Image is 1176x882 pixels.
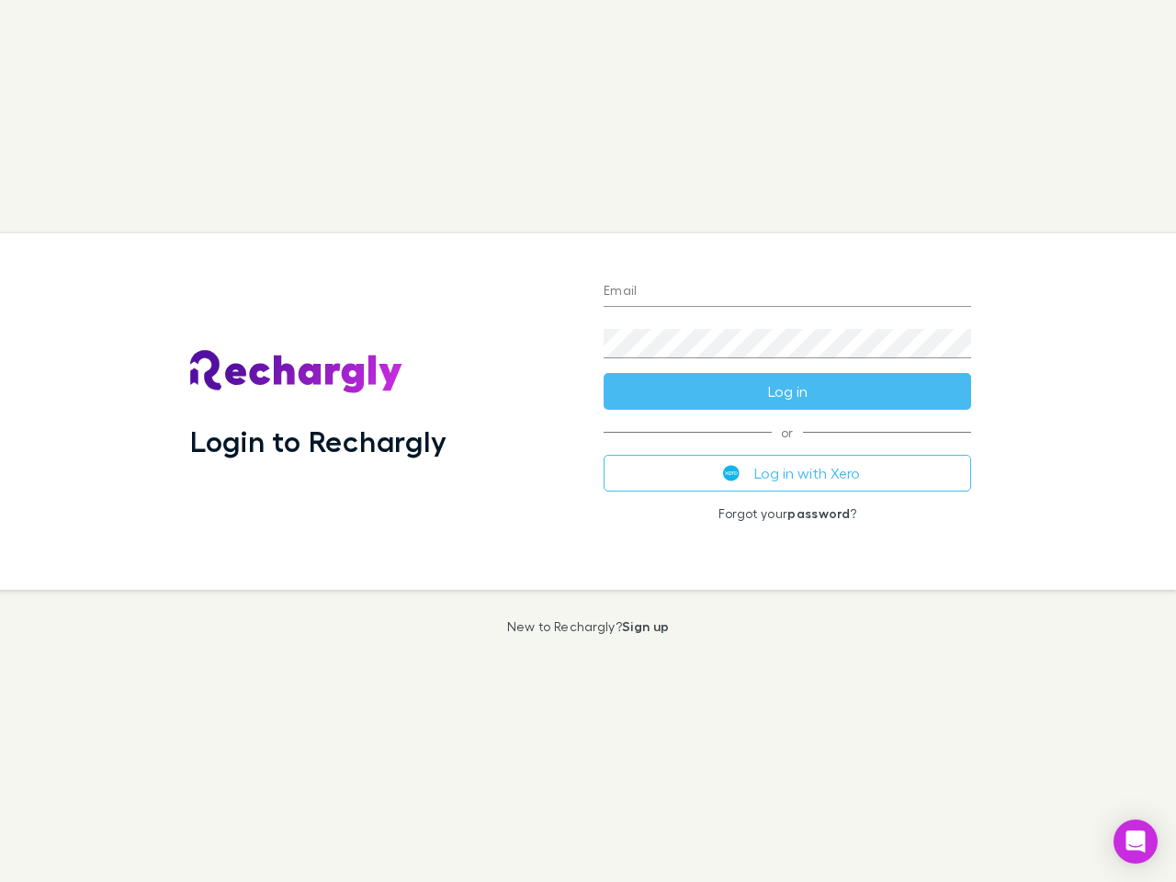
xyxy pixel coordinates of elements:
img: Xero's logo [723,465,740,481]
button: Log in [604,373,971,410]
span: or [604,432,971,433]
p: Forgot your ? [604,506,971,521]
button: Log in with Xero [604,455,971,492]
a: password [787,505,850,521]
h1: Login to Rechargly [190,424,447,458]
p: New to Rechargly? [507,619,670,634]
div: Open Intercom Messenger [1114,820,1158,864]
a: Sign up [622,618,669,634]
img: Rechargly's Logo [190,350,403,394]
